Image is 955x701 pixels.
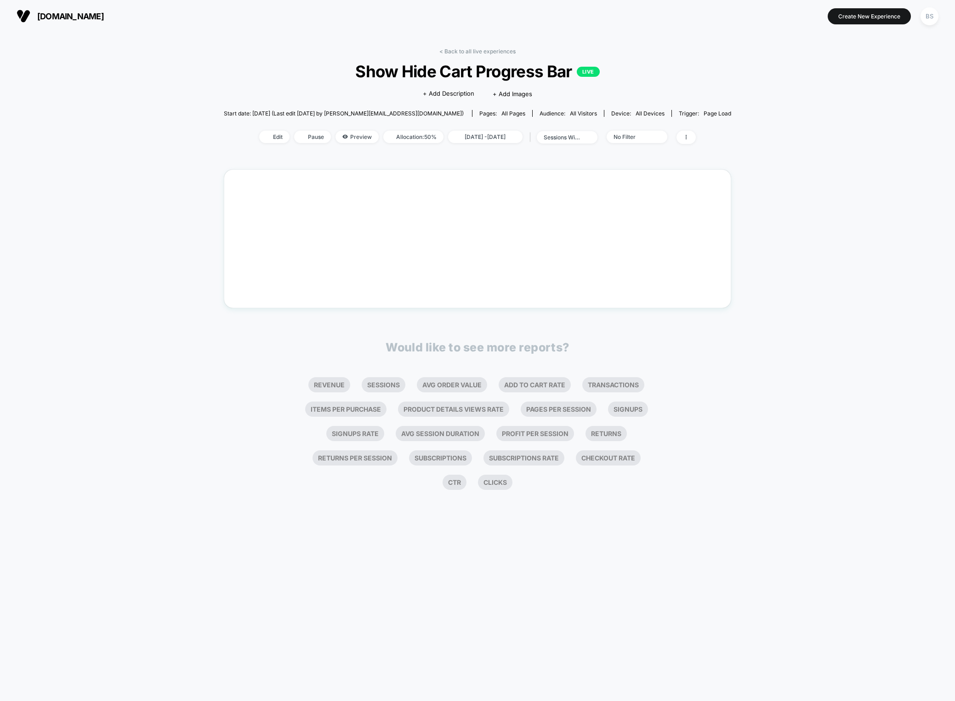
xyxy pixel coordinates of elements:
[828,8,911,24] button: Create New Experience
[704,110,731,117] span: Page Load
[577,67,600,77] p: LIVE
[527,131,537,144] span: |
[496,426,574,441] li: Profit Per Session
[326,426,384,441] li: Signups Rate
[439,48,516,55] a: < Back to all live experiences
[483,450,564,465] li: Subscriptions Rate
[501,110,525,117] span: all pages
[224,110,464,117] span: Start date: [DATE] (Last edit [DATE] by [PERSON_NAME][EMAIL_ADDRESS][DOMAIN_NAME])
[249,62,705,81] span: Show Hide Cart Progress Bar
[586,426,627,441] li: Returns
[604,110,671,117] span: Device:
[335,131,379,143] span: Preview
[521,402,597,417] li: Pages Per Session
[305,402,387,417] li: Items Per Purchase
[294,131,331,143] span: Pause
[540,110,597,117] div: Audience:
[417,377,487,392] li: Avg Order Value
[608,402,648,417] li: Signups
[570,110,597,117] span: All Visitors
[37,11,104,21] span: [DOMAIN_NAME]
[582,377,644,392] li: Transactions
[921,7,938,25] div: BS
[443,475,466,490] li: Ctr
[396,426,485,441] li: Avg Session Duration
[362,377,405,392] li: Sessions
[918,7,941,26] button: BS
[308,377,350,392] li: Revenue
[14,9,107,23] button: [DOMAIN_NAME]
[423,89,474,98] span: + Add Description
[448,131,523,143] span: [DATE] - [DATE]
[544,134,580,141] div: sessions with impression
[409,450,472,465] li: Subscriptions
[386,340,569,354] p: Would like to see more reports?
[636,110,665,117] span: all devices
[17,9,30,23] img: Visually logo
[479,110,525,117] div: Pages:
[478,475,512,490] li: Clicks
[499,377,571,392] li: Add To Cart Rate
[493,90,532,98] span: + Add Images
[259,131,290,143] span: Edit
[614,133,650,140] div: No Filter
[576,450,641,465] li: Checkout Rate
[313,450,398,465] li: Returns Per Session
[383,131,443,143] span: Allocation: 50%
[679,110,731,117] div: Trigger:
[398,402,509,417] li: Product Details Views Rate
